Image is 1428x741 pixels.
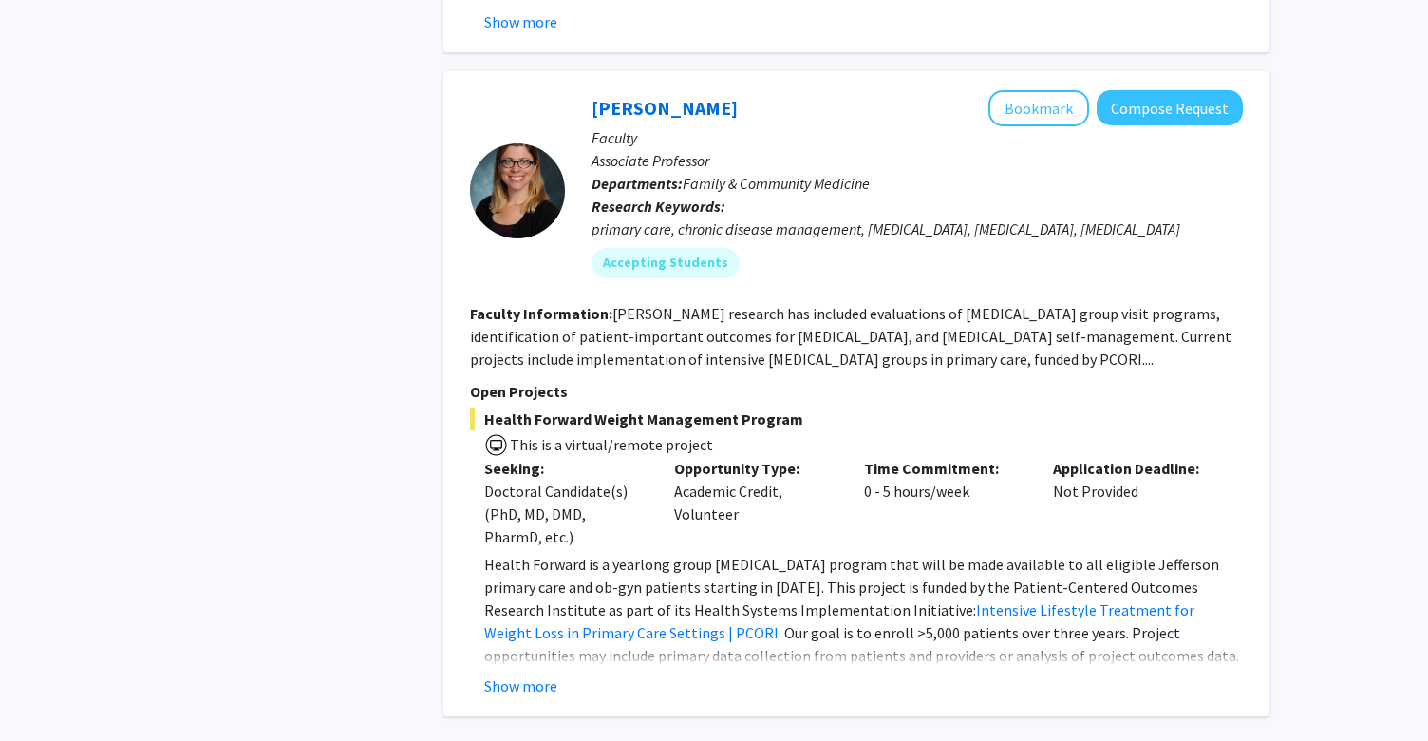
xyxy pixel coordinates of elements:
[14,655,81,727] iframe: Chat
[484,457,646,480] p: Seeking:
[683,174,870,193] span: Family & Community Medicine
[470,304,1231,369] fg-read-more: [PERSON_NAME] research has included evaluations of [MEDICAL_DATA] group visit programs, identific...
[484,553,1243,690] p: Health Forward is a yearlong group [MEDICAL_DATA] program that will be made available to all elig...
[660,457,850,548] div: Academic Credit, Volunteer
[484,480,646,548] div: Doctoral Candidate(s) (PhD, MD, DMD, PharmD, etc.)
[592,126,1243,149] p: Faculty
[484,674,557,697] button: Show more
[592,96,738,120] a: [PERSON_NAME]
[988,90,1089,126] button: Add Amy Cunningham to Bookmarks
[1053,457,1214,480] p: Application Deadline:
[864,457,1025,480] p: Time Commitment:
[592,218,1243,240] div: primary care, chronic disease management, [MEDICAL_DATA], [MEDICAL_DATA], [MEDICAL_DATA]
[508,435,713,454] span: This is a virtual/remote project
[592,248,740,278] mat-chip: Accepting Students
[470,408,1243,430] span: Health Forward Weight Management Program
[850,457,1040,548] div: 0 - 5 hours/week
[470,380,1243,403] p: Open Projects
[592,174,683,193] b: Departments:
[484,10,557,33] button: Show more
[592,149,1243,172] p: Associate Professor
[470,304,612,323] b: Faculty Information:
[674,457,836,480] p: Opportunity Type:
[1039,457,1229,548] div: Not Provided
[1097,90,1243,125] button: Compose Request to Amy Cunningham
[592,197,725,216] b: Research Keywords:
